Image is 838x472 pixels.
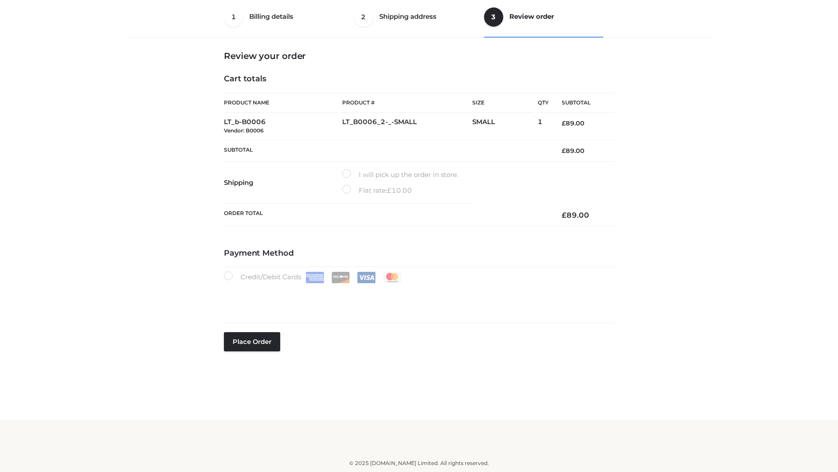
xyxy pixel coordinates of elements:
label: Flat rate: [342,185,412,196]
th: Shipping [224,162,342,204]
bdi: 89.00 [562,211,589,219]
img: Mastercard [383,272,402,283]
span: £ [387,186,392,194]
td: LT_B0006_2-_-SMALL [342,113,472,140]
div: © 2025 [DOMAIN_NAME] Limited. All rights reserved. [130,459,708,468]
h3: Review your order [224,51,614,61]
h4: Cart totals [224,74,614,84]
h4: Payment Method [224,249,614,258]
span: £ [562,211,567,219]
small: Vendor: B0006 [224,127,264,134]
th: Subtotal [549,93,614,113]
bdi: 89.00 [562,147,584,155]
td: LT_b-B0006 [224,113,342,140]
img: Visa [357,272,376,283]
span: £ [562,119,566,127]
bdi: 89.00 [562,119,584,127]
bdi: 10.00 [387,186,412,194]
th: Size [472,93,533,113]
th: Qty [538,93,549,113]
th: Order Total [224,204,549,227]
th: Subtotal [224,140,549,161]
iframe: Secure payment input frame [222,281,612,313]
td: SMALL [472,113,538,140]
button: Place order [224,332,280,351]
img: Discover [331,272,350,283]
th: Product Name [224,93,342,113]
span: £ [562,147,566,155]
td: 1 [538,113,549,140]
th: Product # [342,93,472,113]
label: I will pick up the order in store. [342,169,458,180]
label: Credit/Debit Cards [224,271,402,283]
img: Amex [306,272,324,283]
